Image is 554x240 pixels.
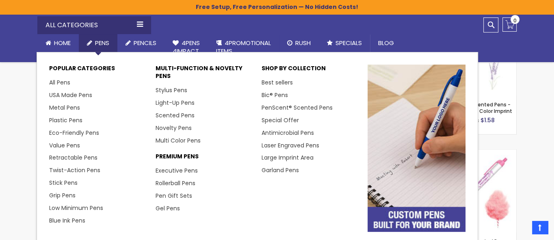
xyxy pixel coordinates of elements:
[49,204,103,212] a: Low Minimum Pens
[480,116,495,124] span: $1.58
[49,104,80,112] a: Metal Pens
[49,216,85,225] a: Blue Ink Pens
[502,17,517,32] a: 0
[49,116,82,124] a: Plastic Pens
[156,86,187,94] a: Stylus Pens
[37,16,151,34] div: All Categories
[156,179,195,187] a: Rollerball Pens
[164,34,208,61] a: 4Pens4impact
[156,124,192,132] a: Novelty Pens
[262,129,314,137] a: Antimicrobial Pens
[117,34,164,52] a: Pencils
[262,91,288,99] a: Bic® Pens
[49,179,78,187] a: Stick Pens
[487,218,554,240] iframe: Google Customer Reviews
[49,91,92,99] a: USA Made Pens
[513,17,517,24] span: 0
[319,34,370,52] a: Specials
[156,166,198,175] a: Executive Pens
[156,204,180,212] a: Gel Pens
[279,34,319,52] a: Rush
[262,141,319,149] a: Laser Engraved Pens
[156,111,195,119] a: Scented Pens
[49,129,99,137] a: Eco-Friendly Pens
[262,104,333,112] a: PenScent® Scented Pens
[335,39,362,47] span: Specials
[262,154,314,162] a: Large Imprint Area
[49,78,70,86] a: All Pens
[49,141,80,149] a: Value Pens
[262,65,359,76] p: Shop By Collection
[49,65,147,76] p: Popular Categories
[262,166,299,174] a: Garland Pens
[156,136,201,145] a: Multi Color Pens
[49,191,76,199] a: Grip Pens
[378,39,394,47] span: Blog
[156,99,195,107] a: Light-Up Pens
[156,65,253,84] p: Multi-Function & Novelty Pens
[49,154,97,162] a: Retractable Pens
[368,65,465,231] img: custom-pens
[262,116,299,124] a: Special Offer
[173,39,200,55] span: 4Pens 4impact
[216,39,271,55] span: 4PROMOTIONAL ITEMS
[295,39,311,47] span: Rush
[156,192,192,200] a: Pen Gift Sets
[54,39,71,47] span: Home
[79,34,117,52] a: Pens
[156,153,253,164] p: Premium Pens
[208,34,279,61] a: 4PROMOTIONALITEMS
[95,39,109,47] span: Pens
[49,166,100,174] a: Twist-Action Pens
[37,34,79,52] a: Home
[262,78,293,86] a: Best sellers
[134,39,156,47] span: Pencils
[370,34,402,52] a: Blog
